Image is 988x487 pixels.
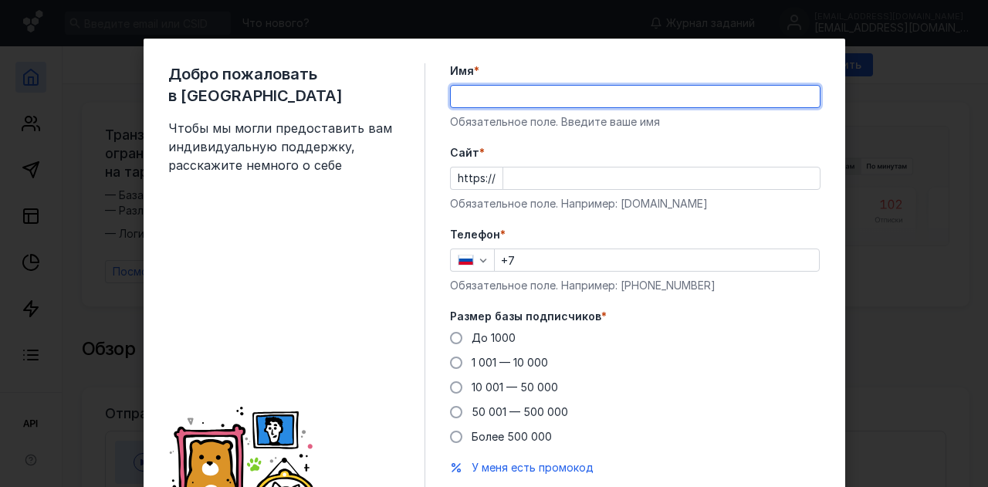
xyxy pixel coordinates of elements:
[450,227,500,242] span: Телефон
[472,331,516,344] span: До 1000
[168,119,400,174] span: Чтобы мы могли предоставить вам индивидуальную поддержку, расскажите немного о себе
[450,145,479,161] span: Cайт
[450,114,821,130] div: Обязательное поле. Введите ваше имя
[450,196,821,211] div: Обязательное поле. Например: [DOMAIN_NAME]
[472,405,568,418] span: 50 001 — 500 000
[472,460,594,475] button: У меня есть промокод
[472,356,548,369] span: 1 001 — 10 000
[472,380,558,394] span: 10 001 — 50 000
[450,63,474,79] span: Имя
[472,430,552,443] span: Более 500 000
[450,278,821,293] div: Обязательное поле. Например: [PHONE_NUMBER]
[450,309,601,324] span: Размер базы подписчиков
[472,461,594,474] span: У меня есть промокод
[168,63,400,107] span: Добро пожаловать в [GEOGRAPHIC_DATA]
